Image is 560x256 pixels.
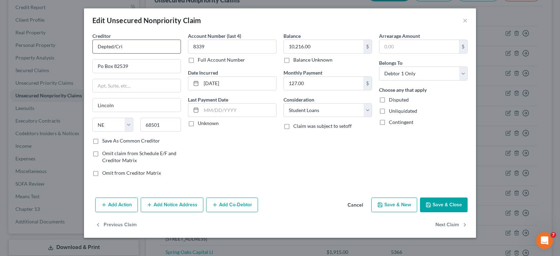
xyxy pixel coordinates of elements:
[188,32,241,40] label: Account Number (last 4)
[284,77,363,90] input: 0.00
[551,232,556,238] span: 7
[188,40,276,54] input: XXXX
[188,69,218,76] label: Date Incurred
[342,198,369,212] button: Cancel
[198,56,245,63] label: Full Account Number
[93,79,181,92] input: Apt, Suite, etc...
[371,198,417,212] button: Save & New
[536,232,553,249] iframe: Intercom live chat
[140,118,181,132] input: Enter zip...
[389,119,413,125] span: Contingent
[379,86,427,94] label: Choose any that apply
[389,97,409,103] span: Disputed
[201,104,276,117] input: MM/DD/YYYY
[459,40,467,53] div: $
[293,56,332,63] label: Balance Unknown
[102,170,161,176] span: Omit from Creditor Matrix
[92,15,201,25] div: Edit Unsecured Nonpriority Claim
[435,218,468,233] button: Next Claim
[463,16,468,25] button: ×
[92,40,181,54] input: Search creditor by name...
[389,108,417,114] span: Unliquidated
[188,96,228,103] label: Last Payment Date
[95,198,138,212] button: Add Action
[92,33,111,39] span: Creditor
[141,198,203,212] button: Add Notice Address
[198,120,219,127] label: Unknown
[283,69,322,76] label: Monthly Payment
[293,123,352,129] span: Claim was subject to setoff
[283,96,314,103] label: Consideration
[95,218,137,233] button: Previous Claim
[201,77,276,90] input: MM/DD/YYYY
[420,198,468,212] button: Save & Close
[379,40,459,53] input: 0.00
[206,198,258,212] button: Add Co-Debtor
[102,137,160,144] label: Save As Common Creditor
[363,40,372,53] div: $
[379,32,420,40] label: Arrearage Amount
[283,32,301,40] label: Balance
[284,40,363,53] input: 0.00
[363,77,372,90] div: $
[102,150,176,163] span: Omit claim from Schedule E/F and Creditor Matrix
[93,60,181,73] input: Enter address...
[379,60,402,66] span: Belongs To
[93,98,181,112] input: Enter city...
